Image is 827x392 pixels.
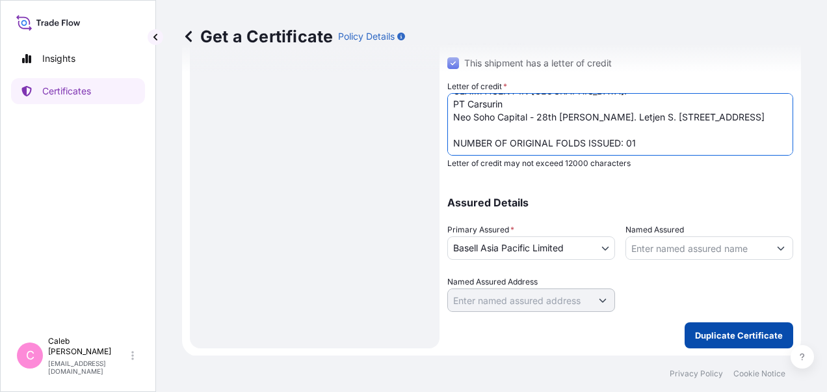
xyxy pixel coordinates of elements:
[447,223,514,236] span: Primary Assured
[338,30,395,43] p: Policy Details
[733,369,785,379] a: Cookie Notice
[447,275,538,288] label: Named Assured Address
[48,359,129,375] p: [EMAIL_ADDRESS][DOMAIN_NAME]
[448,288,591,312] input: Named Assured Address
[42,85,91,98] p: Certificates
[685,322,793,348] button: Duplicate Certificate
[447,80,507,93] label: Letter of credit
[182,26,333,47] p: Get a Certificate
[769,236,793,260] button: Show suggestions
[695,329,783,342] p: Duplicate Certificate
[26,349,34,362] span: C
[48,336,129,357] p: Caleb [PERSON_NAME]
[626,236,769,260] input: Assured Name
[625,223,684,236] label: Named Assured
[11,78,145,104] a: Certificates
[11,46,145,72] a: Insights
[447,236,615,260] button: Basell Asia Pacific Limited
[447,197,793,208] p: Assured Details
[447,158,793,169] p: Letter of credit may not exceed 12000 characters
[670,369,723,379] a: Privacy Policy
[591,288,614,312] button: Show suggestions
[453,242,564,255] span: Basell Asia Pacific Limited
[42,52,75,65] p: Insights
[447,93,793,156] textarea: LC NO.:TB1TF2521090613I COVERING INSTITUTE CARGO CLAUSES (A), IRRESPECTIVE OF PERCENTAGE, THE SET...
